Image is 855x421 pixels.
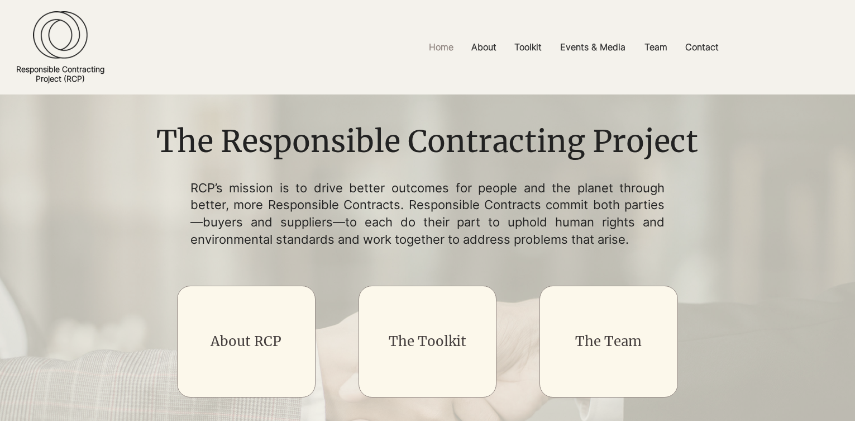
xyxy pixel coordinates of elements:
a: Team [636,35,677,60]
a: Home [421,35,463,60]
h1: The Responsible Contracting Project [149,121,706,163]
p: Contact [680,35,724,60]
a: Events & Media [552,35,636,60]
a: About RCP [211,333,281,350]
nav: Site [295,35,855,60]
a: Responsible ContractingProject (RCP) [16,64,104,83]
a: About [463,35,506,60]
a: The Toolkit [389,333,466,350]
a: Contact [677,35,729,60]
p: About [466,35,502,60]
p: Team [639,35,673,60]
p: Home [423,35,459,60]
a: The Team [575,333,642,350]
p: RCP’s mission is to drive better outcomes for people and the planet through better, more Responsi... [190,179,665,248]
a: Toolkit [506,35,552,60]
p: Events & Media [555,35,631,60]
p: Toolkit [509,35,547,60]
